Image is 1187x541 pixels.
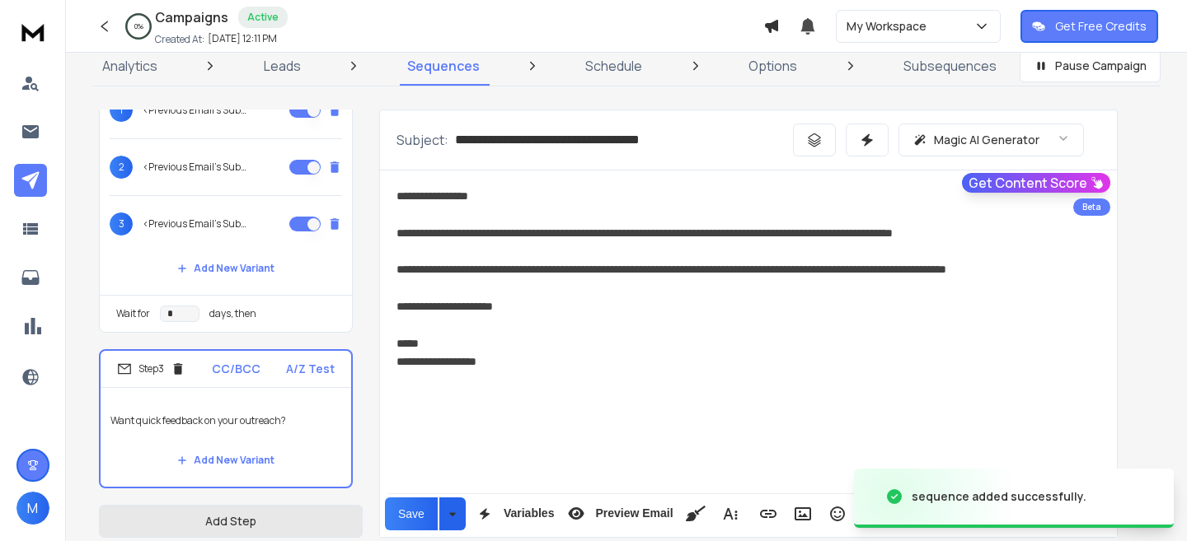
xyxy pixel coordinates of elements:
span: Preview Email [592,506,676,520]
p: Subject: [396,130,448,150]
a: Leads [254,46,311,86]
li: Step3CC/BCCA/Z TestWant quick feedback on your outreach?Add New Variant [99,349,353,488]
button: M [16,492,49,525]
div: sequence added successfully. [912,488,1086,505]
p: Get Free Credits [1055,18,1147,35]
p: Wait for [116,307,150,320]
div: Active [238,7,288,28]
button: Emoticons [822,497,853,530]
p: Created At: [155,33,204,46]
button: Save [385,497,438,530]
button: Add New Variant [164,252,288,285]
p: Sequences [407,56,480,76]
p: My Workspace [847,18,933,35]
p: 0 % [134,21,143,31]
p: CC/BCC [212,361,260,377]
p: Want quick feedback on your outreach? [110,398,341,444]
button: Insert Image (⌘P) [787,497,819,530]
span: 2 [110,156,133,179]
p: Magic AI Generator [934,132,1039,148]
button: Preview Email [561,497,676,530]
p: Analytics [102,56,157,76]
a: Options [739,46,807,86]
button: Add Step [99,505,363,538]
button: More Text [715,497,746,530]
li: Step2CC/BCCA/Z Test1<Previous Email's Subject>2<Previous Email's Subject>3<Previous Email's Subje... [99,35,353,333]
a: Schedule [575,46,652,86]
a: Sequences [397,46,490,86]
h1: Campaigns [155,7,228,27]
button: Get Free Credits [1020,10,1158,43]
div: Step 3 [117,361,185,376]
p: Options [748,56,797,76]
button: Pause Campaign [1020,49,1161,82]
span: Variables [500,506,558,520]
p: [DATE] 12:11 PM [208,32,277,45]
div: Beta [1073,198,1110,216]
a: Analytics [92,46,167,86]
button: Add New Variant [164,444,288,477]
a: Subsequences [894,46,1006,86]
p: days, then [209,307,256,320]
p: Subsequences [903,56,997,76]
button: Clean HTML [680,497,711,530]
p: Schedule [585,56,642,76]
p: <Previous Email's Subject> [143,217,248,231]
p: Leads [264,56,301,76]
span: 3 [110,212,133,236]
img: logo [16,16,49,47]
button: Variables [469,497,558,530]
p: <Previous Email's Subject> [143,161,248,174]
p: <Previous Email's Subject> [143,104,248,117]
button: Get Content Score [962,173,1110,193]
button: Insert Link (⌘K) [753,497,784,530]
button: Magic AI Generator [898,124,1084,156]
p: A/Z Test [286,361,335,377]
span: 1 [110,99,133,122]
